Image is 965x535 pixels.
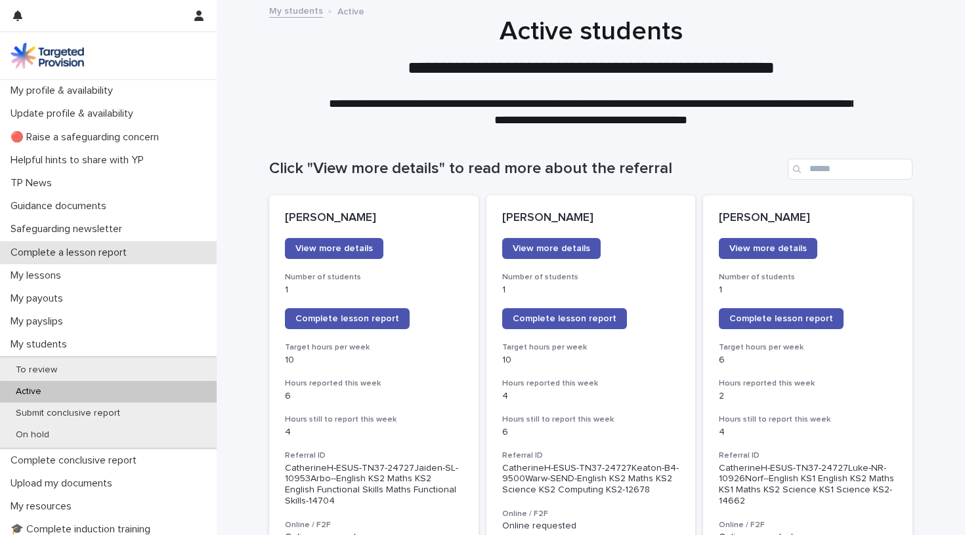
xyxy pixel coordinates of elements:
[5,477,123,490] p: Upload my documents
[502,509,680,519] h3: Online / F2F
[729,244,807,253] span: View more details
[337,3,364,18] p: Active
[729,314,833,323] span: Complete lesson report
[269,159,783,178] h1: Click "View more details" to read more about the referral
[11,43,84,69] img: M5nRWzHhSzIhMunXDL62
[502,238,601,259] a: View more details
[5,223,133,235] p: Safeguarding newsletter
[719,342,897,353] h3: Target hours per week
[5,200,117,212] p: Guidance documents
[719,285,897,296] p: 1
[502,521,680,532] p: Online requested
[513,244,590,253] span: View more details
[295,314,399,323] span: Complete lesson report
[502,427,680,438] p: 6
[5,292,74,305] p: My payouts
[269,16,912,47] h1: Active students
[502,285,680,296] p: 1
[5,154,154,167] p: Helpful hints to share with YP
[5,429,60,441] p: On hold
[5,386,52,397] p: Active
[502,308,627,329] a: Complete lesson report
[285,463,463,507] p: CatherineH-ESUS-TN37-24727Jaiden-SL-10953Arbo--English KS2 Maths KS2 English Functional Skills Ma...
[285,285,463,296] p: 1
[502,414,680,425] h3: Hours still to report this week
[5,177,62,189] p: TP News
[5,269,72,282] p: My lessons
[719,308,844,329] a: Complete lesson report
[285,378,463,389] h3: Hours reported this week
[788,159,912,180] input: Search
[719,272,897,283] h3: Number of students
[285,450,463,461] h3: Referral ID
[502,211,680,226] p: [PERSON_NAME]
[502,463,680,496] p: CatherineH-ESUS-TN37-24727Keaton-B4-9500Warw-SEND-English KS2 Maths KS2 Science KS2 Computing KS2...
[285,238,383,259] a: View more details
[285,414,463,425] h3: Hours still to report this week
[719,427,897,438] p: 4
[5,454,147,467] p: Complete conclusive report
[502,355,680,366] p: 10
[285,355,463,366] p: 10
[285,520,463,530] h3: Online / F2F
[719,463,897,507] p: CatherineH-ESUS-TN37-24727Luke-NR-10926Norf--English KS1 English KS2 Maths KS1 Maths KS2 Science ...
[5,338,77,351] p: My students
[719,238,817,259] a: View more details
[285,211,463,226] p: [PERSON_NAME]
[502,272,680,283] h3: Number of students
[719,391,897,402] p: 2
[719,450,897,461] h3: Referral ID
[719,378,897,389] h3: Hours reported this week
[719,520,897,530] h3: Online / F2F
[513,314,616,323] span: Complete lesson report
[719,414,897,425] h3: Hours still to report this week
[502,450,680,461] h3: Referral ID
[5,108,144,120] p: Update profile & availability
[5,85,123,97] p: My profile & availability
[5,247,137,259] p: Complete a lesson report
[295,244,373,253] span: View more details
[719,211,897,226] p: [PERSON_NAME]
[719,355,897,366] p: 6
[502,378,680,389] h3: Hours reported this week
[269,3,323,18] a: My students
[285,272,463,283] h3: Number of students
[5,500,82,513] p: My resources
[5,365,68,376] p: To review
[285,391,463,402] p: 6
[502,391,680,402] p: 4
[285,342,463,353] h3: Target hours per week
[502,342,680,353] h3: Target hours per week
[285,308,410,329] a: Complete lesson report
[5,315,74,328] p: My payslips
[5,408,131,419] p: Submit conclusive report
[285,427,463,438] p: 4
[5,131,169,144] p: 🔴 Raise a safeguarding concern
